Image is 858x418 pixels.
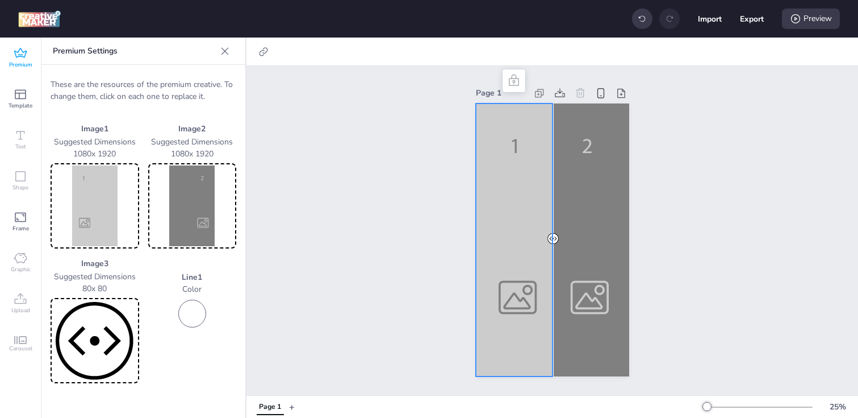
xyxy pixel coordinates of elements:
p: 1080 x 1920 [51,148,139,160]
img: Preview [53,165,137,246]
span: Template [9,101,32,110]
button: + [289,397,295,417]
p: Image 3 [51,258,139,270]
div: Tabs [251,397,289,417]
span: Graphic [11,265,31,274]
span: Text [15,142,26,151]
img: Preview [150,165,235,246]
p: Suggested Dimensions [51,271,139,283]
p: These are the resources of the premium creative. To change them, click on each one to replace it. [51,78,236,102]
img: logo Creative Maker [18,10,61,27]
button: Export [740,7,764,31]
p: Image 1 [51,123,139,135]
button: Import [698,7,722,31]
div: Page 1 [259,402,281,412]
span: Upload [11,306,30,315]
p: Suggested Dimensions [51,136,139,148]
p: Color [148,283,237,295]
span: Frame [12,224,29,233]
p: 80 x 80 [51,283,139,295]
div: Page 1 [476,87,527,99]
img: Preview [53,300,137,381]
span: Carousel [9,344,32,353]
span: Shape [12,183,28,192]
span: Premium [9,60,32,69]
p: 1080 x 1920 [148,148,237,160]
p: Image 2 [148,123,237,135]
div: 25 % [824,401,851,413]
p: Premium Settings [53,38,216,65]
p: Line 1 [148,271,237,283]
div: Preview [782,9,840,29]
p: Suggested Dimensions [148,136,237,148]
